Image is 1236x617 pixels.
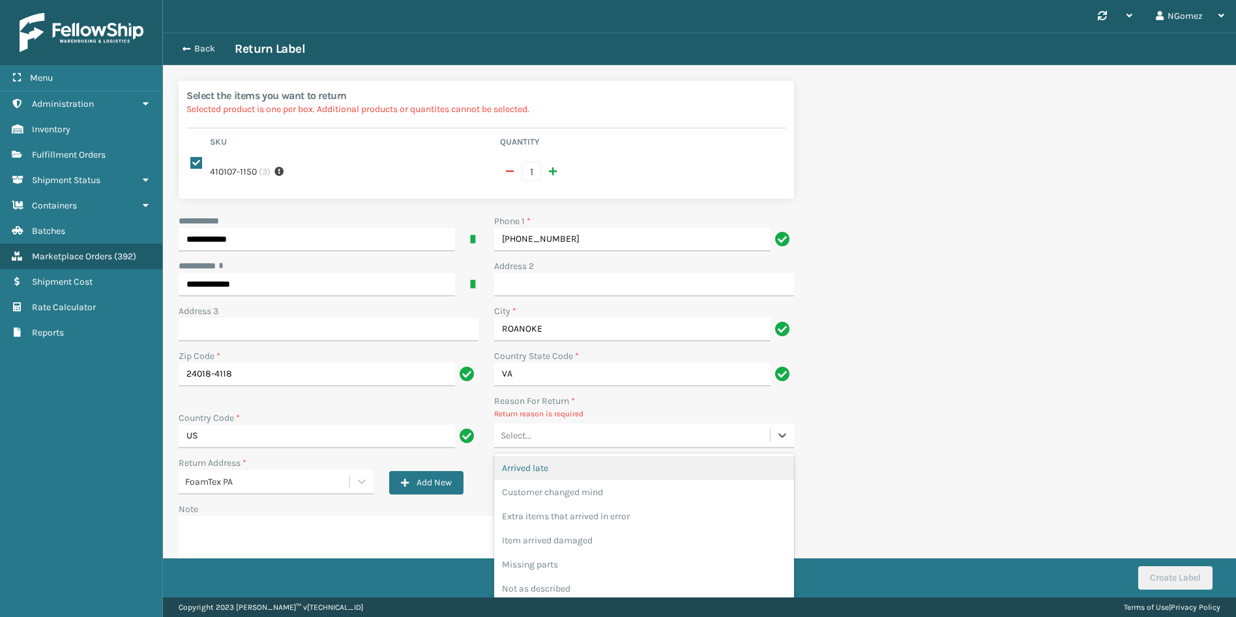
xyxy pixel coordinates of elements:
span: Inventory [32,124,70,135]
label: City [494,304,516,318]
img: logo [20,13,143,52]
label: Country State Code [494,349,579,363]
div: Not as described [494,577,794,601]
label: Note [179,504,198,515]
div: Customer changed mind [494,480,794,504]
label: Phone 1 [494,214,531,228]
a: Terms of Use [1124,603,1169,612]
h3: Return Label [235,41,305,57]
div: Extra items that arrived in error [494,504,794,528]
th: Quantity [496,136,786,152]
h2: Select the items you want to return [186,89,786,102]
label: Address 3 [179,304,218,318]
span: Batches [32,225,65,237]
p: Copyright 2023 [PERSON_NAME]™ v [TECHNICAL_ID] [179,597,363,617]
span: Shipment Status [32,175,100,186]
a: Privacy Policy [1171,603,1220,612]
div: Select... [501,429,531,442]
span: Fulfillment Orders [32,149,106,160]
span: Marketplace Orders [32,251,112,262]
button: Back [175,43,235,55]
span: ( 3 ) [259,165,271,179]
span: Containers [32,200,77,211]
div: | [1124,597,1220,617]
button: Add New [389,471,463,495]
label: Reason For Return [494,394,575,408]
label: Return Address [179,456,246,470]
span: Rate Calculator [32,302,96,313]
label: Zip Code [179,349,220,363]
span: Reports [32,327,64,338]
div: Item arrived damaged [494,528,794,552]
th: Sku [206,136,496,152]
span: Shipment Cost [32,276,93,287]
label: Country Code [179,411,240,425]
p: Selected product is one per box. Additional products or quantites cannot be selected. [186,102,786,116]
div: Missing parts [494,552,794,577]
button: Create Label [1138,566,1213,590]
span: Administration [32,98,94,109]
div: FoamTex PA [185,475,351,489]
label: 410107-1150 [210,165,257,179]
span: ( 392 ) [114,251,136,262]
p: Return reason is required [494,408,794,420]
span: Menu [30,72,53,83]
div: Arrived late [494,456,794,480]
label: Address 2 [494,259,534,273]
